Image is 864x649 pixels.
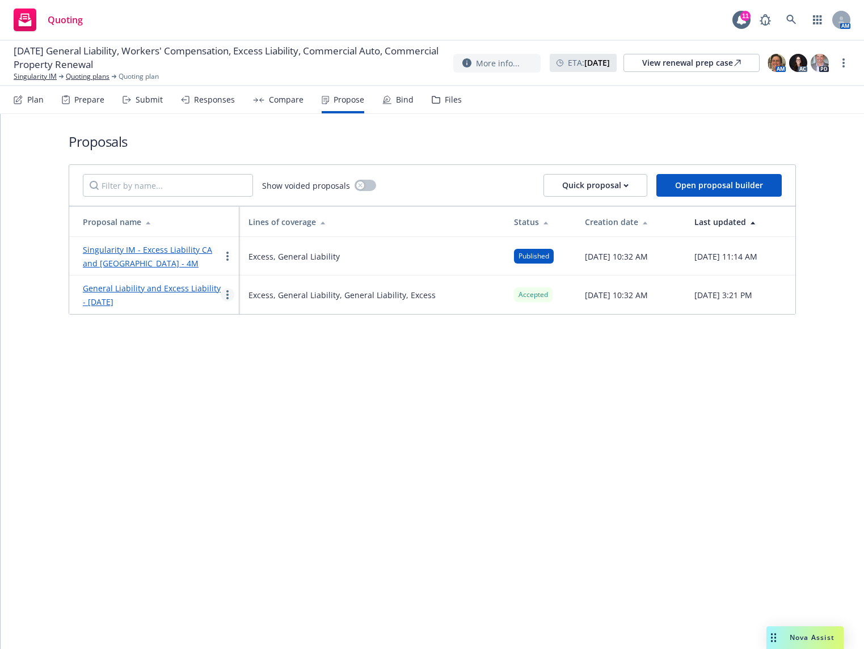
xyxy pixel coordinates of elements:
[543,174,647,197] button: Quick proposal
[519,251,549,261] span: Published
[83,174,253,197] input: Filter by name...
[754,9,777,31] a: Report a Bug
[83,216,230,228] div: Proposal name
[269,95,304,104] div: Compare
[14,44,444,71] span: [DATE] General Liability, Workers' Compensation, Excess Liability, Commercial Auto, Commercial Pr...
[780,9,803,31] a: Search
[806,9,829,31] a: Switch app
[585,289,648,301] span: [DATE] 10:32 AM
[248,251,340,262] span: Excess, General Liability
[262,180,350,192] span: Show voided proposals
[221,288,234,302] a: more
[694,251,757,262] span: [DATE] 11:14 AM
[83,244,212,269] a: Singularity IM - Excess Liability CA and [GEOGRAPHIC_DATA] - 4M
[445,95,462,104] div: Files
[27,95,44,104] div: Plan
[66,71,109,82] a: Quoting plans
[83,283,221,307] a: General Liability and Excess Liability - [DATE]
[562,175,629,196] div: Quick proposal
[694,289,752,301] span: [DATE] 3:21 PM
[514,216,567,228] div: Status
[585,216,677,228] div: Creation date
[334,95,364,104] div: Propose
[585,251,648,262] span: [DATE] 10:32 AM
[675,180,763,190] span: Open proposal builder
[768,54,786,72] img: photo
[766,626,781,649] div: Drag to move
[519,290,548,300] span: Accepted
[584,57,610,68] strong: [DATE]
[14,71,57,82] a: Singularity IM
[194,95,235,104] div: Responses
[789,54,807,72] img: photo
[69,132,796,151] h1: Proposals
[396,95,414,104] div: Bind
[790,633,835,642] span: Nova Assist
[568,57,610,69] span: ETA :
[221,249,234,263] a: more
[248,216,496,228] div: Lines of coverage
[9,4,87,36] a: Quoting
[623,54,760,72] a: View renewal prep case
[74,95,104,104] div: Prepare
[476,57,520,69] span: More info...
[811,54,829,72] img: photo
[48,15,83,24] span: Quoting
[837,56,850,70] a: more
[694,216,786,228] div: Last updated
[248,289,436,301] span: Excess, General Liability, General Liability, Excess
[656,174,782,197] button: Open proposal builder
[119,71,159,82] span: Quoting plan
[136,95,163,104] div: Submit
[642,54,741,71] div: View renewal prep case
[766,626,844,649] button: Nova Assist
[740,11,751,21] div: 11
[453,54,541,73] button: More info...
